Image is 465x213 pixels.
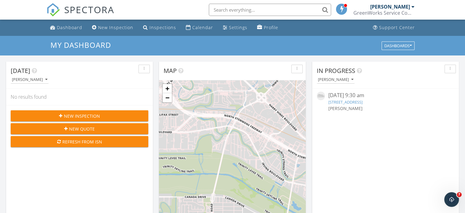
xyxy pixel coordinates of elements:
span: 7 [457,192,462,197]
div: Calendar [192,25,213,30]
img: The Best Home Inspection Software - Spectora [46,3,60,17]
span: SPECTORA [64,3,114,16]
button: [PERSON_NAME] [11,76,49,84]
div: Settings [229,25,247,30]
a: SPECTORA [46,8,114,21]
span: New Quote [69,126,95,132]
a: Dashboard [48,22,85,33]
button: New Quote [11,123,148,134]
div: Dashboard [57,25,82,30]
a: Support Center [371,22,417,33]
a: Inspections [141,22,179,33]
div: New Inspection [98,25,133,30]
div: Dashboards [384,44,412,48]
div: Support Center [379,25,415,30]
span: In Progress [317,67,355,75]
span: New Inspection [64,113,100,119]
span: [PERSON_NAME] [328,105,362,111]
a: [STREET_ADDRESS] [328,99,362,105]
a: New Inspection [90,22,136,33]
a: Zoom in [163,84,172,93]
span: My Dashboard [50,40,111,50]
button: Dashboards [382,41,415,50]
div: GreenWorks Service Company [353,10,415,16]
button: New Inspection [11,110,148,121]
div: No results found [6,89,153,105]
input: Search everything... [209,4,331,16]
img: house-placeholder-square-ca63347ab8c70e15b013bc22427d3df0f7f082c62ce06d78aee8ec4e70df452f.jpg [317,92,325,100]
div: [PERSON_NAME] [12,78,47,82]
div: [PERSON_NAME] [318,78,353,82]
a: Calendar [183,22,216,33]
iframe: Intercom live chat [444,192,459,207]
div: Refresh from ISN [16,139,143,145]
div: Profile [264,25,278,30]
button: [PERSON_NAME] [317,76,355,84]
a: Profile [255,22,281,33]
a: Zoom out [163,93,172,102]
span: Map [164,67,177,75]
button: Refresh from ISN [11,136,148,147]
a: Settings [220,22,250,33]
span: [DATE] [11,67,30,75]
a: [DATE] 9:30 am [STREET_ADDRESS] [PERSON_NAME] [317,92,454,119]
div: [PERSON_NAME] [370,4,410,10]
div: Inspections [149,25,176,30]
div: [DATE] 9:30 am [328,92,443,99]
